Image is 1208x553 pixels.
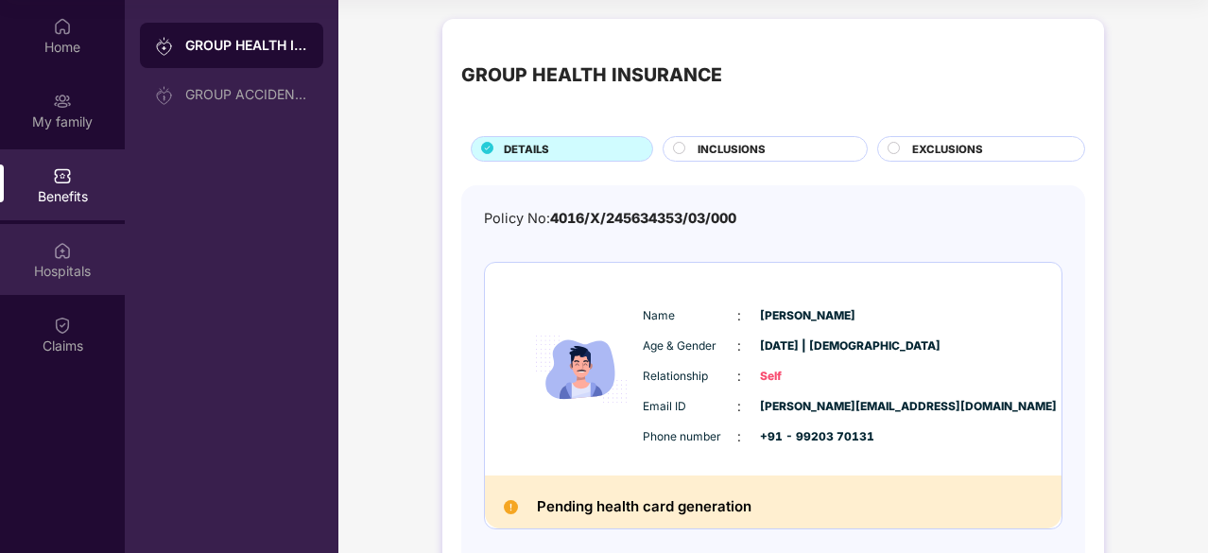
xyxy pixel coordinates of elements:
[760,337,854,355] span: [DATE] | [DEMOGRAPHIC_DATA]
[185,36,308,55] div: GROUP HEALTH INSURANCE
[537,494,751,519] h2: Pending health card generation
[53,92,72,111] img: svg+xml;base64,PHN2ZyB3aWR0aD0iMjAiIGhlaWdodD0iMjAiIHZpZXdCb3g9IjAgMCAyMCAyMCIgZmlsbD0ibm9uZSIgeG...
[643,307,737,325] span: Name
[461,60,722,90] div: GROUP HEALTH INSURANCE
[53,166,72,185] img: svg+xml;base64,PHN2ZyBpZD0iQmVuZWZpdHMiIHhtbG5zPSJodHRwOi8vd3d3LnczLm9yZy8yMDAwL3N2ZyIgd2lkdGg9Ij...
[760,307,854,325] span: [PERSON_NAME]
[504,500,518,514] img: Pending
[643,428,737,446] span: Phone number
[53,316,72,335] img: svg+xml;base64,PHN2ZyBpZD0iQ2xhaW0iIHhtbG5zPSJodHRwOi8vd3d3LnczLm9yZy8yMDAwL3N2ZyIgd2lkdGg9IjIwIi...
[737,366,741,387] span: :
[525,291,638,447] img: icon
[737,426,741,447] span: :
[155,37,174,56] img: svg+xml;base64,PHN2ZyB3aWR0aD0iMjAiIGhlaWdodD0iMjAiIHZpZXdCb3g9IjAgMCAyMCAyMCIgZmlsbD0ibm9uZSIgeG...
[53,17,72,36] img: svg+xml;base64,PHN2ZyBpZD0iSG9tZSIgeG1sbnM9Imh0dHA6Ly93d3cudzMub3JnLzIwMDAvc3ZnIiB3aWR0aD0iMjAiIG...
[912,141,983,158] span: EXCLUSIONS
[698,141,766,158] span: INCLUSIONS
[643,368,737,386] span: Relationship
[737,336,741,356] span: :
[760,398,854,416] span: [PERSON_NAME][EMAIL_ADDRESS][DOMAIN_NAME]
[504,141,549,158] span: DETAILS
[185,87,308,102] div: GROUP ACCIDENTAL INSURANCE
[643,337,737,355] span: Age & Gender
[737,396,741,417] span: :
[550,210,736,226] span: 4016/X/245634353/03/000
[53,241,72,260] img: svg+xml;base64,PHN2ZyBpZD0iSG9zcGl0YWxzIiB4bWxucz0iaHR0cDovL3d3dy53My5vcmcvMjAwMC9zdmciIHdpZHRoPS...
[643,398,737,416] span: Email ID
[760,428,854,446] span: +91 - 99203 70131
[760,368,854,386] span: Self
[484,208,736,230] div: Policy No:
[737,305,741,326] span: :
[155,86,174,105] img: svg+xml;base64,PHN2ZyB3aWR0aD0iMjAiIGhlaWdodD0iMjAiIHZpZXdCb3g9IjAgMCAyMCAyMCIgZmlsbD0ibm9uZSIgeG...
